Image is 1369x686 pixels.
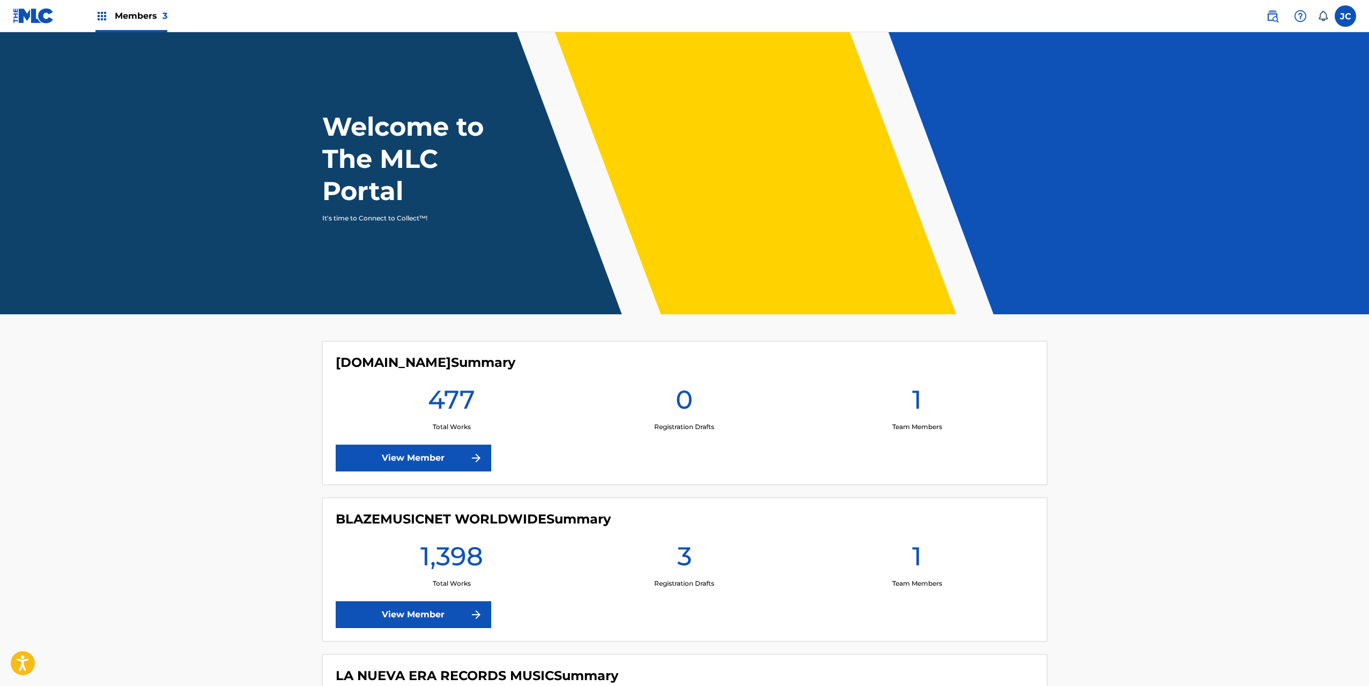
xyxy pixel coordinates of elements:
[912,383,922,422] h1: 1
[1266,10,1279,23] img: search
[95,10,108,23] img: Top Rightsholders
[470,452,483,464] img: f7272a7cc735f4ea7f67.svg
[1262,5,1283,27] a: Public Search
[892,579,942,588] p: Team Members
[13,8,54,24] img: MLC Logo
[322,110,523,207] h1: Welcome to The MLC Portal
[1339,480,1369,566] iframe: Resource Center
[1335,5,1356,27] div: User Menu
[1294,10,1307,23] img: help
[1315,635,1369,686] iframe: Chat Widget
[420,540,483,579] h1: 1,398
[428,383,475,422] h1: 477
[912,540,922,579] h1: 1
[892,422,942,432] p: Team Members
[433,422,471,432] p: Total Works
[470,608,483,621] img: f7272a7cc735f4ea7f67.svg
[654,422,714,432] p: Registration Drafts
[336,445,491,471] a: View Member
[336,668,618,684] h4: LA NUEVA ERA RECORDS MUSIC
[336,601,491,628] a: View Member
[1290,5,1311,27] div: Help
[433,579,471,588] p: Total Works
[654,579,714,588] p: Registration Drafts
[322,213,508,223] p: It's time to Connect to Collect™!
[677,540,692,579] h1: 3
[115,10,167,22] span: Members
[336,355,515,371] h4: BLAZEMUSIC.NET
[676,383,693,422] h1: 0
[162,11,167,21] span: 3
[336,511,611,527] h4: BLAZEMUSICNET WORLDWIDE
[1318,11,1328,21] div: Notifications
